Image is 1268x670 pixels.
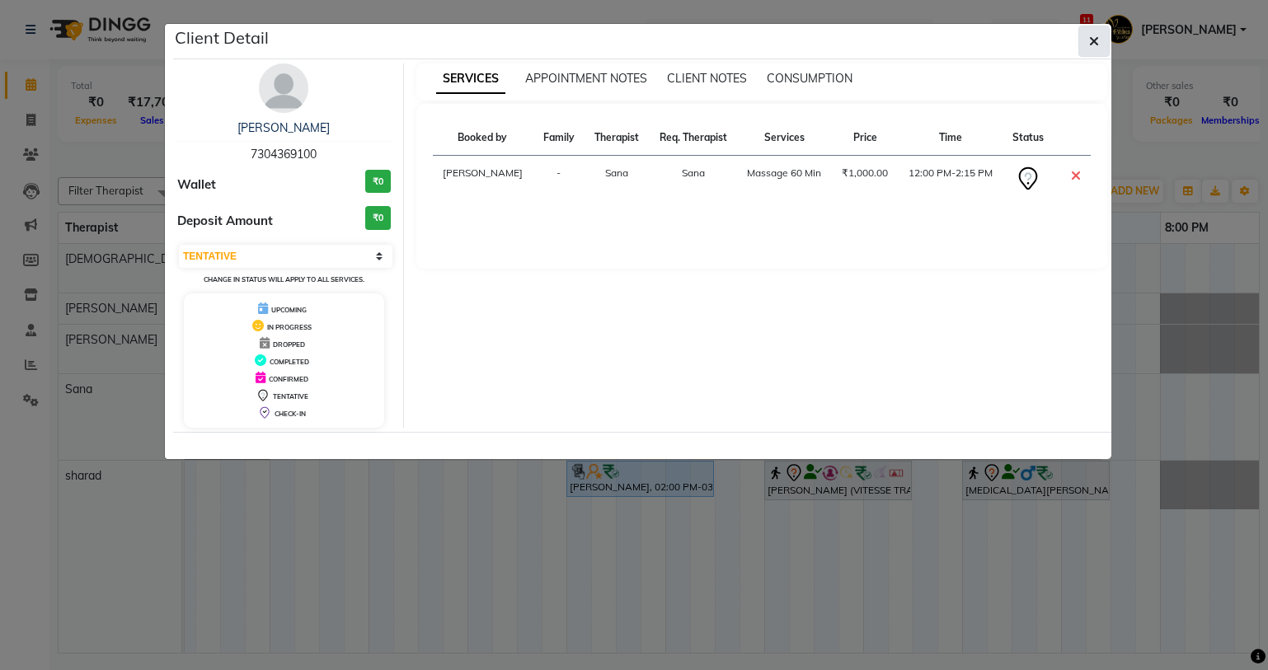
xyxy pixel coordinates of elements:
[433,156,533,203] td: [PERSON_NAME]
[177,176,216,194] span: Wallet
[533,120,584,156] th: Family
[237,120,330,135] a: [PERSON_NAME]
[605,166,628,179] span: Sana
[175,26,269,50] h5: Client Detail
[767,71,852,86] span: CONSUMPTION
[1003,120,1054,156] th: Status
[270,358,309,366] span: COMPLETED
[267,323,312,331] span: IN PROGRESS
[271,306,307,314] span: UPCOMING
[365,206,391,230] h3: ₹0
[273,340,305,349] span: DROPPED
[832,120,899,156] th: Price
[251,147,317,162] span: 7304369100
[585,120,650,156] th: Therapist
[269,375,308,383] span: CONFIRMED
[273,392,308,401] span: TENTATIVE
[365,170,391,194] h3: ₹0
[898,156,1003,203] td: 12:00 PM-2:15 PM
[259,63,308,113] img: avatar
[177,212,273,231] span: Deposit Amount
[204,275,364,283] small: Change in status will apply to all services.
[667,71,747,86] span: CLIENT NOTES
[737,120,832,156] th: Services
[898,120,1003,156] th: Time
[533,156,584,203] td: -
[747,166,822,180] div: Massage 60 Min
[682,166,705,179] span: Sana
[842,166,889,180] div: ₹1,000.00
[275,410,306,418] span: CHECK-IN
[649,120,737,156] th: Req. Therapist
[436,64,505,94] span: SERVICES
[433,120,533,156] th: Booked by
[525,71,647,86] span: APPOINTMENT NOTES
